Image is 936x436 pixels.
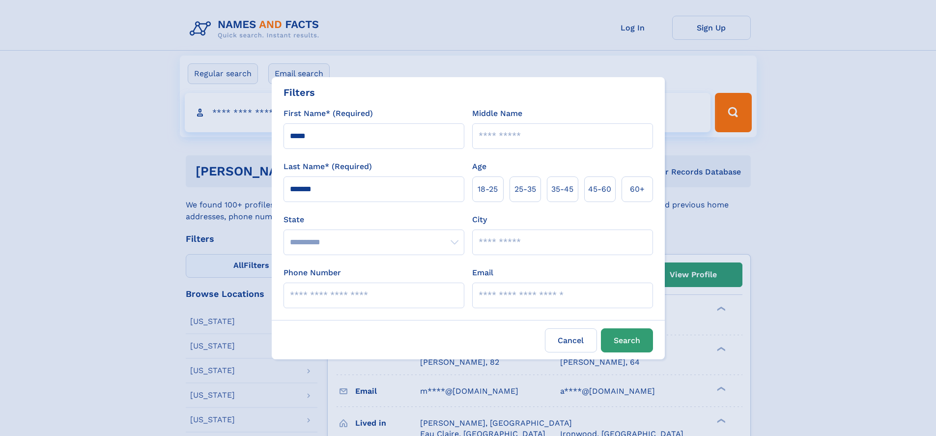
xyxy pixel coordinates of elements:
label: Cancel [545,328,597,352]
label: Age [472,161,486,173]
span: 18‑25 [478,183,498,195]
label: Email [472,267,493,279]
label: City [472,214,487,226]
span: 35‑45 [551,183,573,195]
label: First Name* (Required) [284,108,373,119]
span: 45‑60 [588,183,611,195]
label: Last Name* (Required) [284,161,372,173]
label: Phone Number [284,267,341,279]
label: Middle Name [472,108,522,119]
label: State [284,214,464,226]
button: Search [601,328,653,352]
div: Filters [284,85,315,100]
span: 60+ [630,183,645,195]
span: 25‑35 [514,183,536,195]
